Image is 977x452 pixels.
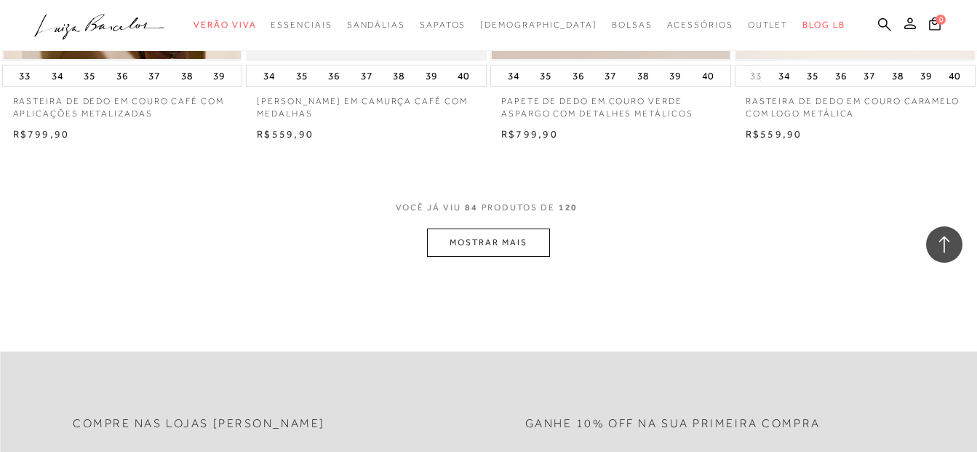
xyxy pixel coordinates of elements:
[2,87,243,120] a: RASTEIRA DE DEDO EM COURO CAFÉ COM APLICAÇÕES METALIZADAS
[259,66,279,86] button: 34
[774,66,794,86] button: 34
[482,202,555,214] span: PRODUTOS DE
[420,12,466,39] a: noSubCategoriesText
[667,12,733,39] a: noSubCategoriesText
[525,417,821,431] h2: Ganhe 10% off na sua primeira compra
[257,128,314,140] span: R$559,90
[177,66,197,86] button: 38
[944,66,965,86] button: 40
[698,66,718,86] button: 40
[665,66,685,86] button: 39
[292,66,312,86] button: 35
[271,20,332,30] span: Essenciais
[746,69,766,83] button: 33
[209,66,229,86] button: 39
[144,66,164,86] button: 37
[112,66,132,86] button: 36
[194,12,256,39] a: noSubCategoriesText
[746,128,802,140] span: R$559,90
[559,202,578,229] span: 120
[888,66,908,86] button: 38
[802,12,845,39] a: BLOG LB
[388,66,409,86] button: 38
[347,12,405,39] a: noSubCategoriesText
[748,12,789,39] a: noSubCategoriesText
[194,20,256,30] span: Verão Viva
[13,128,70,140] span: R$799,90
[356,66,377,86] button: 37
[936,15,946,25] span: 0
[612,12,653,39] a: noSubCategoriesText
[916,66,936,86] button: 39
[421,66,442,86] button: 39
[748,20,789,30] span: Outlet
[612,20,653,30] span: Bolsas
[79,66,100,86] button: 35
[480,20,597,30] span: [DEMOGRAPHIC_DATA]
[47,66,68,86] button: 34
[568,66,589,86] button: 36
[802,20,845,30] span: BLOG LB
[667,20,733,30] span: Acessórios
[480,12,597,39] a: noSubCategoriesText
[453,66,474,86] button: 40
[465,202,478,229] span: 84
[802,66,823,86] button: 35
[490,87,731,120] a: PAPETE DE DEDO EM COURO VERDE ASPARGO COM DETALHES METÁLICOS
[831,66,851,86] button: 36
[735,87,976,120] a: RASTEIRA DE DEDO EM COURO CARAMELO COM LOGO METÁLICA
[501,128,558,140] span: R$799,90
[633,66,653,86] button: 38
[347,20,405,30] span: Sandálias
[420,20,466,30] span: Sapatos
[396,202,461,214] span: VOCê JÁ VIU
[324,66,344,86] button: 36
[15,66,35,86] button: 33
[73,417,325,431] h2: Compre nas lojas [PERSON_NAME]
[859,66,880,86] button: 37
[271,12,332,39] a: noSubCategoriesText
[246,87,487,120] a: [PERSON_NAME] EM CAMURÇA CAFÉ COM MEDALHAS
[535,66,556,86] button: 35
[503,66,524,86] button: 34
[427,229,549,257] button: MOSTRAR MAIS
[925,16,945,36] button: 0
[600,66,621,86] button: 37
